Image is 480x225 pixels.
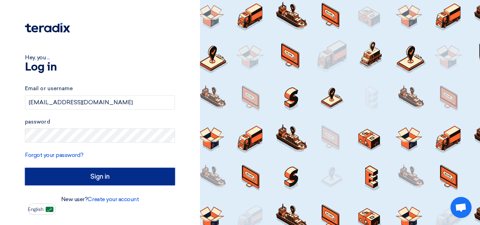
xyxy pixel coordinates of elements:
[25,119,50,125] font: password
[28,204,56,215] button: English
[25,23,70,33] img: Teradix logo
[87,196,139,203] a: Create your account
[25,62,57,73] font: Log in
[61,196,88,203] font: New user?
[450,197,472,218] a: Open chat
[25,168,175,185] input: Sign in
[25,152,84,158] a: Forgot your password?
[25,95,175,110] input: Enter your business email or username
[46,207,53,212] img: ar-AR.png
[25,85,73,92] font: Email or username
[25,54,50,61] font: Hey, you ...
[28,206,44,212] font: English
